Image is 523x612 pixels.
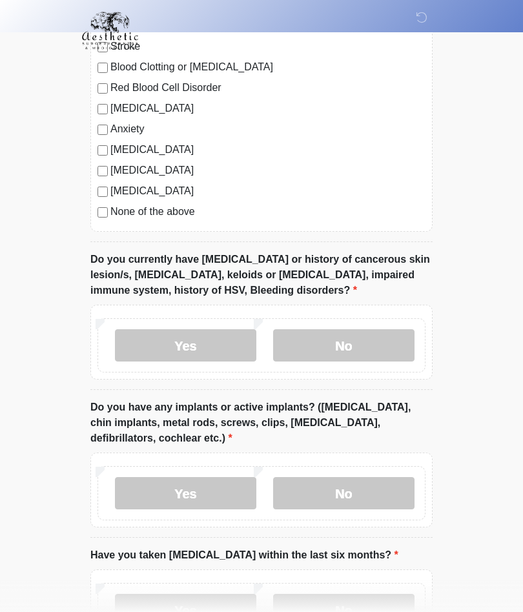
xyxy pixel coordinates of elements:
label: Anxiety [110,121,426,137]
label: Red Blood Cell Disorder [110,80,426,96]
input: [MEDICAL_DATA] [97,187,108,197]
label: [MEDICAL_DATA] [110,142,426,158]
label: Yes [115,329,256,362]
input: [MEDICAL_DATA] [97,145,108,156]
label: [MEDICAL_DATA] [110,183,426,199]
label: None of the above [110,204,426,219]
label: Have you taken [MEDICAL_DATA] within the last six months? [90,547,398,563]
label: [MEDICAL_DATA] [110,163,426,178]
input: None of the above [97,207,108,218]
input: Anxiety [97,125,108,135]
input: Blood Clotting or [MEDICAL_DATA] [97,63,108,73]
label: Yes [115,477,256,509]
label: Blood Clotting or [MEDICAL_DATA] [110,59,426,75]
label: Do you currently have [MEDICAL_DATA] or history of cancerous skin lesion/s, [MEDICAL_DATA], keloi... [90,252,433,298]
input: [MEDICAL_DATA] [97,104,108,114]
input: Red Blood Cell Disorder [97,83,108,94]
label: No [273,477,415,509]
label: No [273,329,415,362]
label: [MEDICAL_DATA] [110,101,426,116]
label: Do you have any implants or active implants? ([MEDICAL_DATA], chin implants, metal rods, screws, ... [90,400,433,446]
img: Aesthetic Surgery Centre, PLLC Logo [77,10,143,51]
input: [MEDICAL_DATA] [97,166,108,176]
